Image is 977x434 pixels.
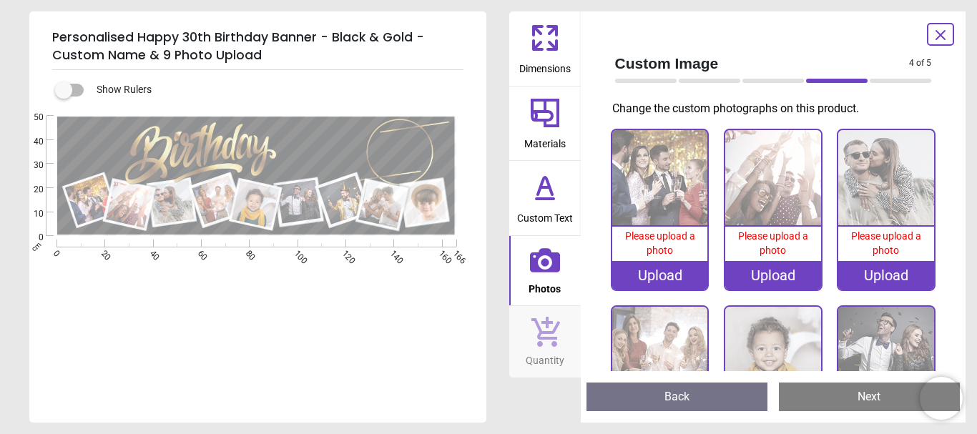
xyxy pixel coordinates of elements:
span: 4 of 5 [909,57,931,69]
span: 166 [450,248,459,257]
div: Upload [725,261,821,290]
button: Back [586,383,767,411]
span: 0 [16,232,44,244]
span: Photos [529,275,561,297]
div: Show Rulers [64,82,486,99]
span: 160 [436,248,445,257]
div: Upload [838,261,934,290]
button: Custom Text [509,161,581,235]
button: Next [779,383,960,411]
span: Quantity [526,347,564,368]
iframe: Brevo live chat [920,377,963,420]
span: 140 [387,248,396,257]
span: cm [30,240,43,253]
span: 40 [16,136,44,148]
span: 80 [243,248,252,257]
span: 0 [50,248,59,257]
h5: Personalised Happy 30th Birthday Banner - Black & Gold - Custom Name & 9 Photo Upload [52,23,463,70]
span: 40 [147,248,156,257]
span: 30 [16,159,44,172]
span: Dimensions [519,55,571,77]
span: 60 [195,248,204,257]
p: Change the custom photographs on this product. [612,101,943,117]
span: 10 [16,208,44,220]
span: 50 [16,112,44,124]
span: 120 [339,248,348,257]
span: 20 [16,184,44,196]
button: Dimensions [509,11,581,86]
button: Photos [509,236,581,306]
span: 20 [99,248,108,257]
span: Please upload a photo [738,230,808,256]
button: Quantity [509,306,581,378]
span: Materials [524,130,566,152]
span: Please upload a photo [851,230,921,256]
span: Custom Text [517,204,573,226]
span: 100 [291,248,300,257]
span: Custom Image [615,53,910,74]
button: Materials [509,87,581,161]
div: Upload [612,261,708,290]
span: Please upload a photo [625,230,695,256]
